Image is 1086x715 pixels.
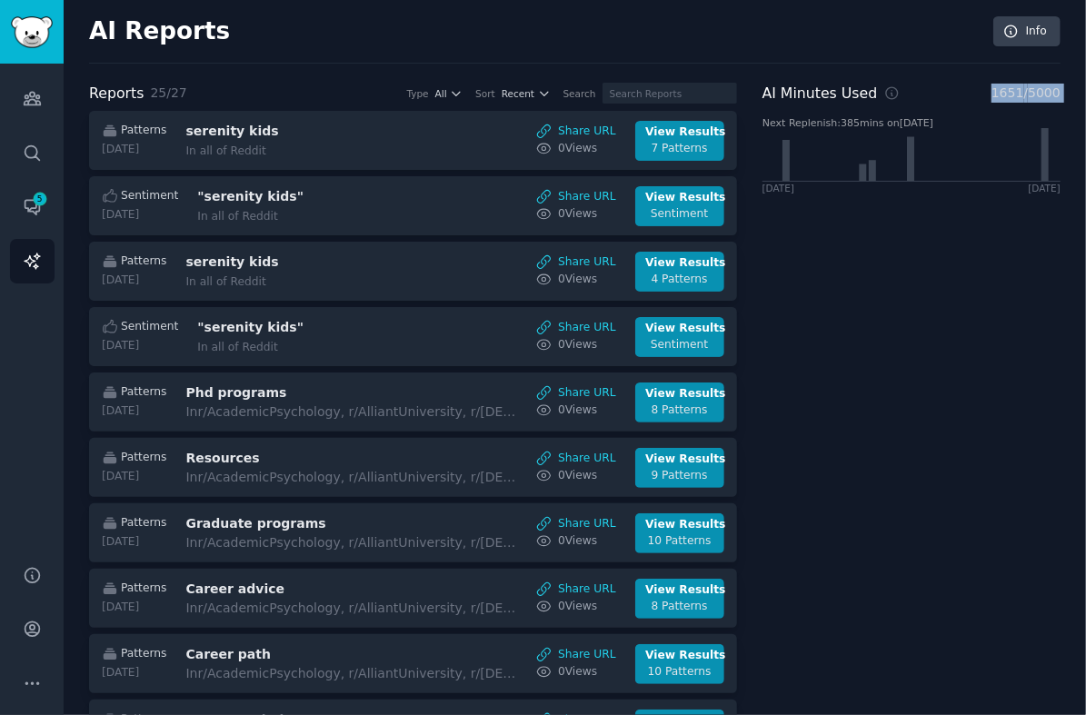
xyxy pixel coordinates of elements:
a: 0Views [536,402,616,419]
h2: Reports [89,83,144,105]
div: View Results [645,452,713,468]
span: Sentiment [121,319,178,335]
h3: Career path [185,645,491,664]
a: 0Views [536,272,616,288]
a: Sentiment[DATE]"serenity kids"In all of RedditShare URL0ViewsView ResultsSentiment [89,176,737,235]
a: Patterns[DATE]Graduate programsInr/AcademicPsychology, r/AlliantUniversity, r/[DEMOGRAPHIC_DATA]+... [89,503,737,562]
a: Patterns[DATE]Career adviceInr/AcademicPsychology, r/AlliantUniversity, r/[DEMOGRAPHIC_DATA]+ 5Sh... [89,569,737,628]
a: Patterns[DATE]serenity kidsIn all of RedditShare URL0ViewsView Results7 Patterns [89,111,737,170]
a: View Results9 Patterns [635,448,724,488]
h3: Career advice [185,580,491,599]
a: Share URL [536,320,616,336]
a: Share URL [536,254,616,271]
span: Patterns [121,253,166,270]
div: [DATE] [102,600,166,616]
div: 7 Patterns [645,141,713,157]
a: Patterns[DATE]Career pathInr/AcademicPsychology, r/AlliantUniversity, r/[DEMOGRAPHIC_DATA]+ 5Shar... [89,634,737,693]
h3: Phd programs [185,383,491,402]
div: 8 Patterns [645,599,713,615]
a: Share URL [536,385,616,402]
a: 0Views [536,599,616,615]
a: 0Views [536,141,616,157]
span: Patterns [121,646,166,662]
a: 0Views [536,533,616,550]
span: Recent [502,87,534,100]
div: [DATE] [102,469,166,485]
div: 8 Patterns [645,402,713,419]
div: [DATE] [102,534,166,551]
a: 5 [10,184,55,229]
div: [DATE] [102,273,166,289]
a: Patterns[DATE]ResourcesInr/AcademicPsychology, r/AlliantUniversity, r/[DEMOGRAPHIC_DATA]+ 5Share ... [89,438,737,497]
a: Patterns[DATE]Phd programsInr/AcademicPsychology, r/AlliantUniversity, r/[DEMOGRAPHIC_DATA]+ 5Sha... [89,372,737,432]
h3: serenity kids [185,253,491,272]
a: 0Views [536,664,616,680]
div: In all of Reddit [185,274,491,291]
h3: Resources [185,449,491,468]
div: In r/AcademicPsychology, r/AlliantUniversity, r/[DEMOGRAPHIC_DATA] + 5 [185,533,516,552]
a: Sentiment[DATE]"serenity kids"In all of RedditShare URL0ViewsView ResultsSentiment [89,307,737,366]
div: In all of Reddit [197,209,503,225]
h3: serenity kids [185,122,491,141]
span: Patterns [121,581,166,597]
span: Patterns [121,123,166,139]
div: 10 Patterns [645,664,713,680]
span: 25 / 27 [150,85,186,100]
div: [DATE] [102,207,178,223]
div: In r/AcademicPsychology, r/AlliantUniversity, r/[DEMOGRAPHIC_DATA] + 5 [185,402,516,422]
div: Type [407,87,429,100]
div: 10 Patterns [645,533,713,550]
div: In all of Reddit [197,340,503,356]
button: Recent [502,87,551,100]
span: Patterns [121,515,166,531]
div: View Results [645,255,713,272]
div: View Results [645,517,713,533]
a: Share URL [536,189,616,205]
a: Share URL [536,647,616,663]
a: View Results8 Patterns [635,382,724,422]
div: [DATE] [102,403,166,420]
a: Patterns[DATE]serenity kidsIn all of RedditShare URL0ViewsView Results4 Patterns [89,242,737,301]
a: View Results8 Patterns [635,579,724,619]
a: View Results10 Patterns [635,644,724,684]
a: 0Views [536,337,616,353]
h3: "serenity kids" [197,318,503,337]
div: View Results [645,321,713,337]
h2: AI Reports [89,17,230,46]
span: Patterns [121,384,166,401]
a: Info [993,16,1061,47]
span: Patterns [121,450,166,466]
a: Share URL [536,451,616,467]
div: 9 Patterns [645,468,713,484]
a: 0Views [536,206,616,223]
a: Share URL [536,516,616,532]
div: 4 Patterns [645,272,713,288]
button: All [435,87,463,100]
div: Sort [475,87,495,100]
a: View ResultsSentiment [635,317,724,357]
span: Sentiment [121,188,178,204]
div: In r/AcademicPsychology, r/AlliantUniversity, r/[DEMOGRAPHIC_DATA] + 5 [185,599,516,618]
div: View Results [645,124,713,141]
img: GummySearch logo [11,16,53,48]
input: Search Reports [603,83,737,104]
div: Sentiment [645,337,713,353]
h3: "serenity kids" [197,187,503,206]
div: [DATE] [102,338,178,354]
span: 1651 / 5000 [991,84,1061,103]
a: View Results10 Patterns [635,513,724,553]
div: Search [563,87,596,100]
a: View Results7 Patterns [635,121,724,161]
div: [DATE] [762,182,795,194]
text: Next Replenish: 385 mins on [DATE] [762,118,933,130]
div: View Results [645,648,713,664]
span: All [435,87,447,100]
a: Share URL [536,581,616,598]
span: 5 [32,193,48,205]
h2: AI Minutes Used [762,83,878,105]
a: View Results4 Patterns [635,252,724,292]
a: View ResultsSentiment [635,186,724,226]
div: [DATE] [102,665,166,681]
a: 0Views [536,468,616,484]
div: In r/AcademicPsychology, r/AlliantUniversity, r/[DEMOGRAPHIC_DATA] + 5 [185,664,516,683]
